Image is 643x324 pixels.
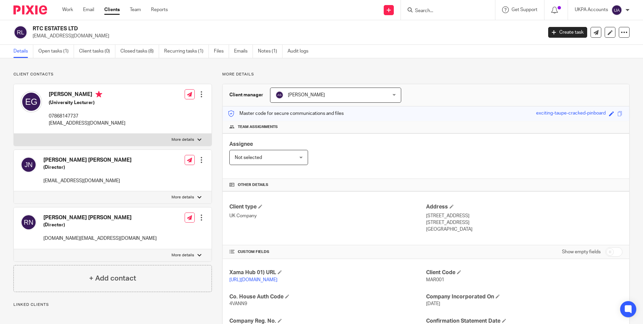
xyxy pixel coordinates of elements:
label: Show empty fields [562,249,601,255]
p: More details [172,137,194,142]
input: Search [414,8,475,14]
span: [DATE] [426,301,440,306]
a: Emails [234,45,253,58]
a: [URL][DOMAIN_NAME] [229,278,277,282]
a: Recurring tasks (1) [164,45,209,58]
img: svg%3E [13,25,28,39]
img: svg%3E [21,91,42,112]
span: MAR001 [426,278,444,282]
h4: Company Incorporated On [426,293,622,300]
span: Team assignments [238,124,278,130]
img: svg%3E [21,214,37,230]
h4: + Add contact [89,273,136,284]
p: Client contacts [13,72,212,77]
a: Audit logs [288,45,313,58]
a: Details [13,45,33,58]
p: [EMAIL_ADDRESS][DOMAIN_NAME] [43,177,131,184]
a: Open tasks (1) [38,45,74,58]
p: [STREET_ADDRESS] [426,213,622,219]
a: Files [214,45,229,58]
h4: CUSTOM FIELDS [229,249,426,255]
span: Assignee [229,141,253,147]
h4: [PERSON_NAME] [PERSON_NAME] [43,157,131,164]
p: UK Company [229,213,426,219]
a: Team [130,6,141,13]
h4: Address [426,203,622,210]
p: Master code for secure communications and files [228,110,344,117]
h4: Co. House Auth Code [229,293,426,300]
p: More details [172,253,194,258]
h2: RTC ESTATES LTD [33,25,437,32]
h4: [PERSON_NAME] [PERSON_NAME] [43,214,157,221]
span: Other details [238,182,268,188]
h5: (Director) [43,164,131,171]
p: [EMAIL_ADDRESS][DOMAIN_NAME] [33,33,538,39]
img: svg%3E [21,157,37,173]
a: Notes (1) [258,45,282,58]
div: exciting-taupe-cracked-pinboard [536,110,606,118]
p: More details [222,72,630,77]
span: [PERSON_NAME] [288,93,325,97]
h3: Client manager [229,92,263,98]
a: Work [62,6,73,13]
h5: (Director) [43,222,157,228]
h5: (University Lecturer) [49,99,125,106]
p: UKPA Accounts [575,6,608,13]
a: Client tasks (0) [79,45,115,58]
img: Pixie [13,5,47,14]
i: Primary [96,91,102,98]
a: Closed tasks (8) [120,45,159,58]
p: [STREET_ADDRESS] [426,219,622,226]
p: [EMAIL_ADDRESS][DOMAIN_NAME] [49,120,125,127]
a: Create task [548,27,587,38]
span: Not selected [235,155,262,160]
p: [GEOGRAPHIC_DATA] [426,226,622,233]
img: svg%3E [611,5,622,15]
p: 07868147737 [49,113,125,120]
a: Clients [104,6,120,13]
h4: Xama Hub 01) URL [229,269,426,276]
span: Get Support [512,7,537,12]
p: Linked clients [13,302,212,307]
h4: Client type [229,203,426,210]
p: More details [172,195,194,200]
h4: [PERSON_NAME] [49,91,125,99]
img: svg%3E [275,91,283,99]
h4: Client Code [426,269,622,276]
p: [DOMAIN_NAME][EMAIL_ADDRESS][DOMAIN_NAME] [43,235,157,242]
span: 4VANN9 [229,301,247,306]
a: Email [83,6,94,13]
a: Reports [151,6,168,13]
